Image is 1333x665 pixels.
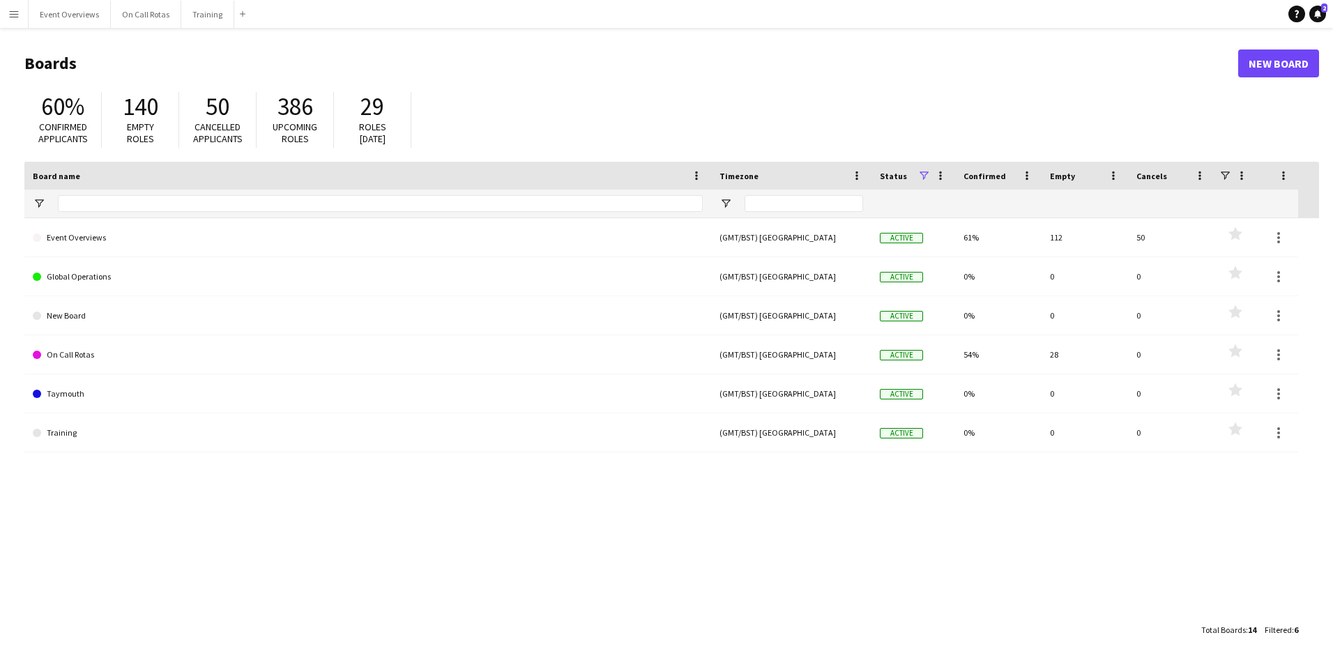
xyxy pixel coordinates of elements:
div: : [1201,616,1256,643]
div: 112 [1042,218,1128,257]
button: Open Filter Menu [719,197,732,210]
div: 0% [955,296,1042,335]
div: (GMT/BST) [GEOGRAPHIC_DATA] [711,257,871,296]
div: (GMT/BST) [GEOGRAPHIC_DATA] [711,335,871,374]
span: 140 [123,91,158,122]
span: 386 [277,91,313,122]
a: Event Overviews [33,218,703,257]
div: 0 [1128,257,1214,296]
span: Active [880,233,923,243]
span: Timezone [719,171,759,181]
a: Global Operations [33,257,703,296]
span: Status [880,171,907,181]
a: Training [33,413,703,452]
span: 29 [360,91,384,122]
button: Event Overviews [29,1,111,28]
span: Filtered [1265,625,1292,635]
input: Timezone Filter Input [745,195,863,212]
div: : [1265,616,1298,643]
span: 50 [206,91,229,122]
span: 2 [1321,3,1327,13]
div: 0 [1042,413,1128,452]
div: (GMT/BST) [GEOGRAPHIC_DATA] [711,374,871,413]
div: 0% [955,413,1042,452]
span: Empty [1050,171,1075,181]
span: Active [880,311,923,321]
div: (GMT/BST) [GEOGRAPHIC_DATA] [711,413,871,452]
div: 0 [1128,296,1214,335]
span: Cancels [1136,171,1167,181]
span: Roles [DATE] [359,121,386,145]
span: Active [880,272,923,282]
span: Active [880,428,923,438]
span: Board name [33,171,80,181]
span: Empty roles [127,121,154,145]
div: 50 [1128,218,1214,257]
div: 0% [955,374,1042,413]
div: 0 [1128,374,1214,413]
button: On Call Rotas [111,1,181,28]
a: On Call Rotas [33,335,703,374]
div: (GMT/BST) [GEOGRAPHIC_DATA] [711,296,871,335]
div: (GMT/BST) [GEOGRAPHIC_DATA] [711,218,871,257]
button: Training [181,1,234,28]
a: 2 [1309,6,1326,22]
button: Open Filter Menu [33,197,45,210]
span: Upcoming roles [273,121,317,145]
div: 0 [1042,257,1128,296]
a: New Board [1238,49,1319,77]
span: Confirmed [963,171,1006,181]
div: 61% [955,218,1042,257]
a: Taymouth [33,374,703,413]
input: Board name Filter Input [58,195,703,212]
span: Active [880,389,923,399]
span: Active [880,350,923,360]
div: 0 [1128,335,1214,374]
div: 54% [955,335,1042,374]
div: 0 [1042,296,1128,335]
span: Confirmed applicants [38,121,88,145]
span: Cancelled applicants [193,121,243,145]
div: 0 [1128,413,1214,452]
span: 14 [1248,625,1256,635]
span: Total Boards [1201,625,1246,635]
span: 6 [1294,625,1298,635]
div: 0 [1042,374,1128,413]
span: 60% [41,91,84,122]
a: New Board [33,296,703,335]
div: 0% [955,257,1042,296]
div: 28 [1042,335,1128,374]
h1: Boards [24,53,1238,74]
